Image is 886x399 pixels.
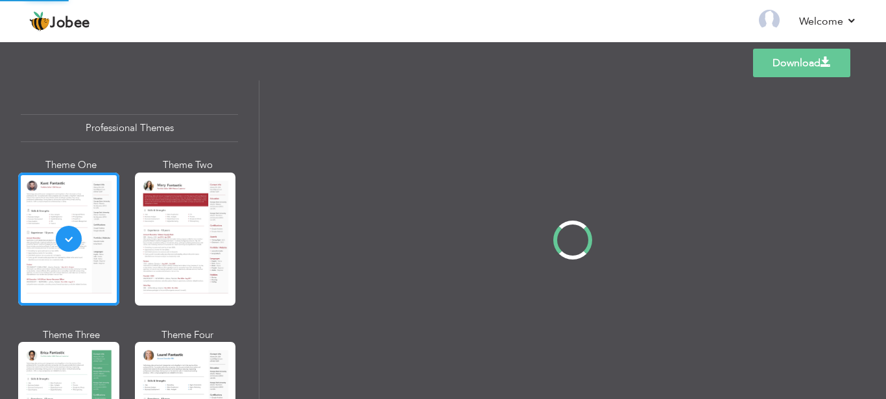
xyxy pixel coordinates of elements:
a: Jobee [29,11,90,32]
a: Welcome [799,14,857,29]
img: Profile Img [759,10,780,30]
img: jobee.io [29,11,50,32]
a: Download [753,49,850,77]
span: Jobee [50,16,90,30]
